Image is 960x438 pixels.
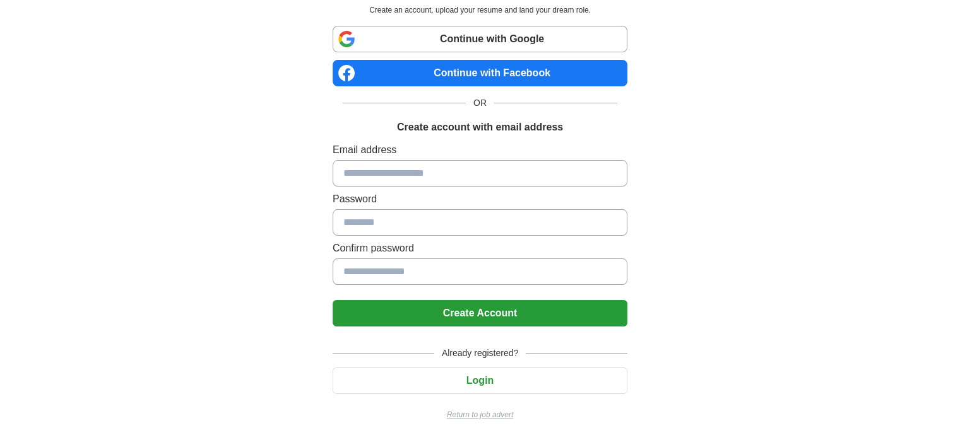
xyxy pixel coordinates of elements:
[333,142,627,158] label: Email address
[434,347,526,360] span: Already registered?
[333,60,627,86] a: Continue with Facebook
[397,120,563,135] h1: Create account with email address
[333,367,627,394] button: Login
[466,96,494,110] span: OR
[333,300,627,326] button: Create Account
[333,409,627,420] a: Return to job advert
[333,375,627,386] a: Login
[333,241,627,256] label: Confirm password
[333,192,627,207] label: Password
[333,26,627,52] a: Continue with Google
[335,4,625,16] p: Create an account, upload your resume and land your dream role.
